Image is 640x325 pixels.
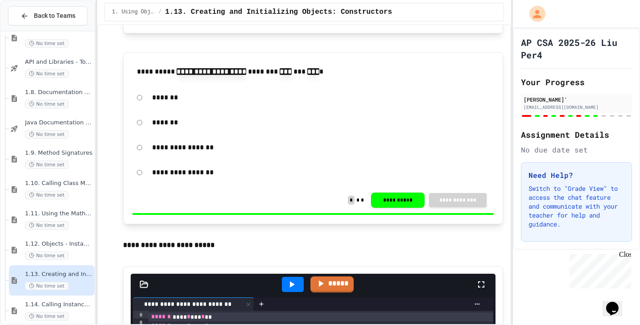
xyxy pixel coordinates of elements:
span: 1.13. Creating and Initializing Objects: Constructors [25,271,93,278]
span: Java Documentation with Comments - Topic 1.8 [25,119,93,127]
span: No time set [25,130,69,139]
span: No time set [25,70,69,78]
span: No time set [25,282,69,290]
span: No time set [25,191,69,199]
div: [EMAIL_ADDRESS][DOMAIN_NAME] [524,104,629,111]
div: [PERSON_NAME]' [524,95,629,103]
span: No time set [25,251,69,260]
iframe: chat widget [566,251,631,288]
span: No time set [25,39,69,48]
span: 1.10. Calling Class Methods [25,180,93,187]
h1: AP CSA 2025-26 Liu Per4 [521,36,632,61]
div: No due date set [521,144,632,155]
span: 1.11. Using the Math Class [25,210,93,218]
span: No time set [25,312,69,321]
div: My Account [520,4,548,24]
span: / [158,8,161,16]
h2: Assignment Details [521,128,632,141]
span: Back to Teams [34,11,75,21]
span: API and Libraries - Topic 1.7 [25,58,93,66]
h2: Your Progress [521,76,632,88]
span: 1.8. Documentation with Comments and Preconditions [25,89,93,96]
div: Chat with us now!Close [4,4,62,57]
p: Switch to "Grade View" to access the chat feature and communicate with your teacher for help and ... [529,184,624,229]
h3: Need Help? [529,170,624,181]
span: 1.9. Method Signatures [25,149,93,157]
span: 1.14. Calling Instance Methods [25,301,93,309]
span: No time set [25,221,69,230]
iframe: chat widget [603,289,631,316]
span: 1. Using Objects and Methods [112,8,155,16]
span: No time set [25,160,69,169]
span: 1.12. Objects - Instances of Classes [25,240,93,248]
span: 1.13. Creating and Initializing Objects: Constructors [165,7,392,17]
span: No time set [25,100,69,108]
